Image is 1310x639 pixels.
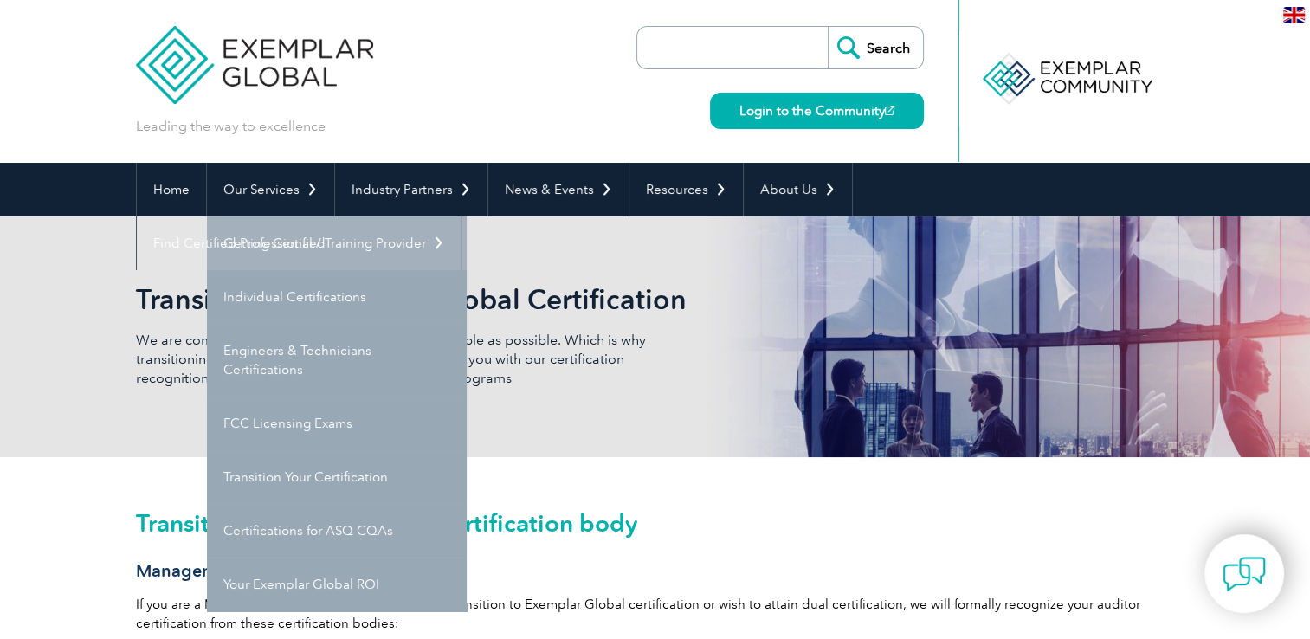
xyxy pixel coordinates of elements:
[828,27,923,68] input: Search
[207,558,467,611] a: Your Exemplar Global ROI
[136,286,863,313] h2: Transition to Exemplar Global Certification
[207,163,334,216] a: Our Services
[1283,7,1305,23] img: en
[488,163,629,216] a: News & Events
[744,163,852,216] a: About Us
[137,163,206,216] a: Home
[207,504,467,558] a: Certifications for ASQ CQAs
[335,163,487,216] a: Industry Partners
[885,106,894,115] img: open_square.png
[136,509,1175,537] h2: Transitioning from another certification body
[629,163,743,216] a: Resources
[207,397,467,450] a: FCC Licensing Exams
[207,450,467,504] a: Transition Your Certification
[136,595,1175,633] p: If you are a Management System Auditor wanting to transition to Exemplar Global certification or ...
[207,324,467,397] a: Engineers & Technicians Certifications
[136,331,655,388] p: We are committed to making certification as accessible as possible. Which is why transitioning to...
[137,216,461,270] a: Find Certified Professional / Training Provider
[136,117,326,136] p: Leading the way to excellence
[207,270,467,324] a: Individual Certifications
[136,560,1175,582] h3: Management System Auditor
[710,93,924,129] a: Login to the Community
[1223,552,1266,596] img: contact-chat.png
